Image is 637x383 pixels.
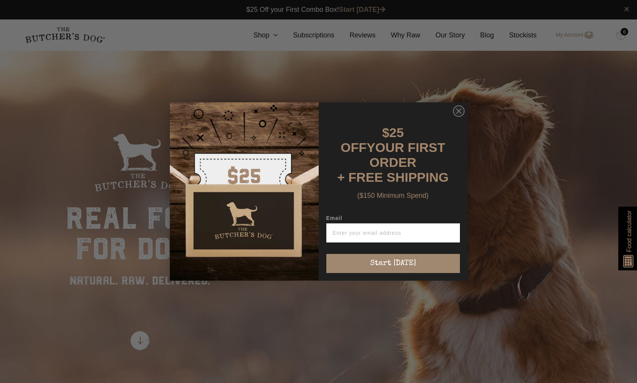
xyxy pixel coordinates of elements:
span: ($150 Minimum Spend) [357,192,429,199]
button: Start [DATE] [326,254,460,273]
input: Enter your email address [326,223,460,242]
img: d0d537dc-5429-4832-8318-9955428ea0a1.jpeg [170,102,319,281]
button: Close dialog [453,105,464,117]
span: YOUR FIRST ORDER + FREE SHIPPING [337,140,449,184]
span: $25 OFF [341,125,404,155]
label: Email [326,215,460,223]
span: Food calculator [624,210,634,252]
